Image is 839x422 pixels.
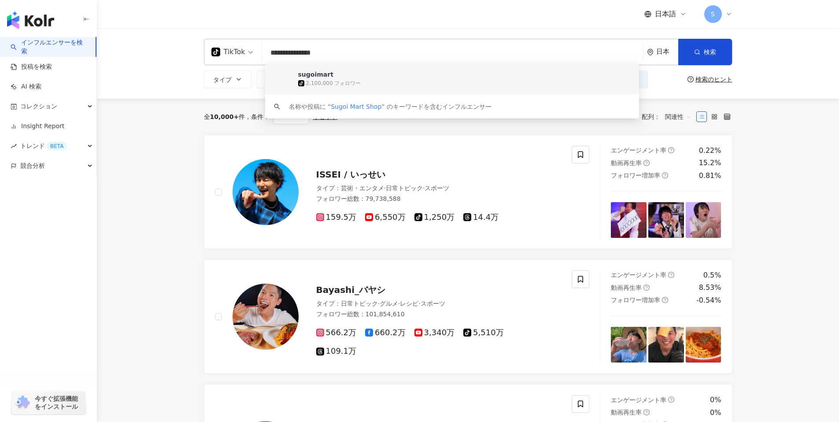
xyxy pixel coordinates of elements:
[648,202,684,238] img: post-image
[668,396,674,403] span: question-circle
[662,172,668,178] span: question-circle
[463,213,499,222] span: 14.4万
[211,45,245,59] div: TikTok
[316,328,357,337] span: 566.2万
[611,172,660,179] span: フォロワー増加率
[204,70,251,88] button: タイプ
[611,202,647,238] img: post-image
[699,146,721,155] div: 0.22%
[204,135,732,249] a: KOL AvatarISSEI / いっせいタイプ：芸術・エンタメ·日常トピック·スポーツフォロワー総数：79,738,588159.5万6,550万1,250万14.4万エンゲージメント率qu...
[210,113,239,120] span: 10,000+
[686,327,721,363] img: post-image
[316,169,386,180] span: ISSEI / いっせい
[686,202,721,238] img: post-image
[704,48,716,56] span: 検索
[298,70,333,79] div: sugoimart
[213,76,232,83] span: タイプ
[341,300,378,307] span: 日常トピック
[687,76,694,82] span: question-circle
[611,327,647,363] img: post-image
[643,160,650,166] span: question-circle
[662,297,668,303] span: question-circle
[7,11,54,29] img: logo
[703,270,721,280] div: 0.5%
[655,9,676,19] span: 日本語
[643,285,650,291] span: question-circle
[398,300,400,307] span: ·
[289,102,492,111] div: 名称や投稿に “ ” のキーワードを含むインフルエンサー
[316,300,562,308] div: タイプ ：
[696,296,721,305] div: -0.54%
[341,185,384,192] span: 芸術・エンタメ
[386,185,423,192] span: 日常トピック
[414,328,455,337] span: 3,340万
[331,103,381,110] span: Sugoi Mart Shop
[611,147,666,154] span: エンゲージメント率
[699,171,721,181] div: 0.81%
[20,156,45,176] span: 競合分析
[463,328,504,337] span: 5,510万
[316,213,357,222] span: 159.5万
[11,122,64,131] a: Insight Report
[678,39,732,65] button: 検索
[665,110,691,124] span: 関連性
[699,283,721,292] div: 8.53%
[611,284,642,291] span: 動画再生率
[643,409,650,415] span: question-circle
[233,284,299,350] img: KOL Avatar
[11,82,41,91] a: AI 検索
[699,158,721,168] div: 15.2%
[11,38,89,56] a: searchインフルエンサーを検索
[365,328,406,337] span: 660.2万
[611,396,666,403] span: エンゲージメント率
[274,104,280,110] span: search
[611,409,642,416] span: 動画再生率
[316,285,386,295] span: Bayashi_バヤシ
[316,195,562,204] div: フォロワー総数 ： 79,738,588
[647,49,654,56] span: environment
[418,300,420,307] span: ·
[611,159,642,167] span: 動画再生率
[648,327,684,363] img: post-image
[414,213,455,222] span: 1,250万
[11,391,85,415] a: chrome extension今すぐ拡張機能をインストール
[14,396,31,410] img: chrome extension
[316,347,357,356] span: 109.1万
[257,70,298,88] button: 性別
[695,76,732,83] div: 検索のヒント
[245,113,270,120] span: 条件 ：
[306,80,361,87] div: 2,100,000 フォロワー
[656,48,678,56] div: 日本
[421,300,445,307] span: スポーツ
[233,159,299,225] img: KOL Avatar
[11,63,52,71] a: 投稿を検索
[400,300,418,307] span: レシピ
[668,147,674,153] span: question-circle
[204,113,245,120] div: 全 件
[611,296,660,304] span: フォロワー増加率
[11,143,17,149] span: rise
[710,408,721,418] div: 0%
[204,259,732,374] a: KOL AvatarBayashi_バヤシタイプ：日常トピック·グルメ·レシピ·スポーツフォロワー総数：101,854,610566.2万660.2万3,340万5,510万109.1万エンゲー...
[380,300,398,307] span: グルメ
[274,70,292,88] img: KOL Avatar
[316,310,562,319] div: フォロワー総数 ： 101,854,610
[316,184,562,193] div: タイプ ：
[710,395,721,405] div: 0%
[20,96,57,116] span: コレクション
[384,185,386,192] span: ·
[365,213,406,222] span: 6,550万
[611,271,666,278] span: エンゲージメント率
[423,185,425,192] span: ·
[47,142,67,151] div: BETA
[711,9,715,19] span: S
[425,185,449,192] span: スポーツ
[20,136,67,156] span: トレンド
[378,300,380,307] span: ·
[35,395,83,411] span: 今すぐ拡張機能をインストール
[668,272,674,278] span: question-circle
[642,110,696,124] div: 配列：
